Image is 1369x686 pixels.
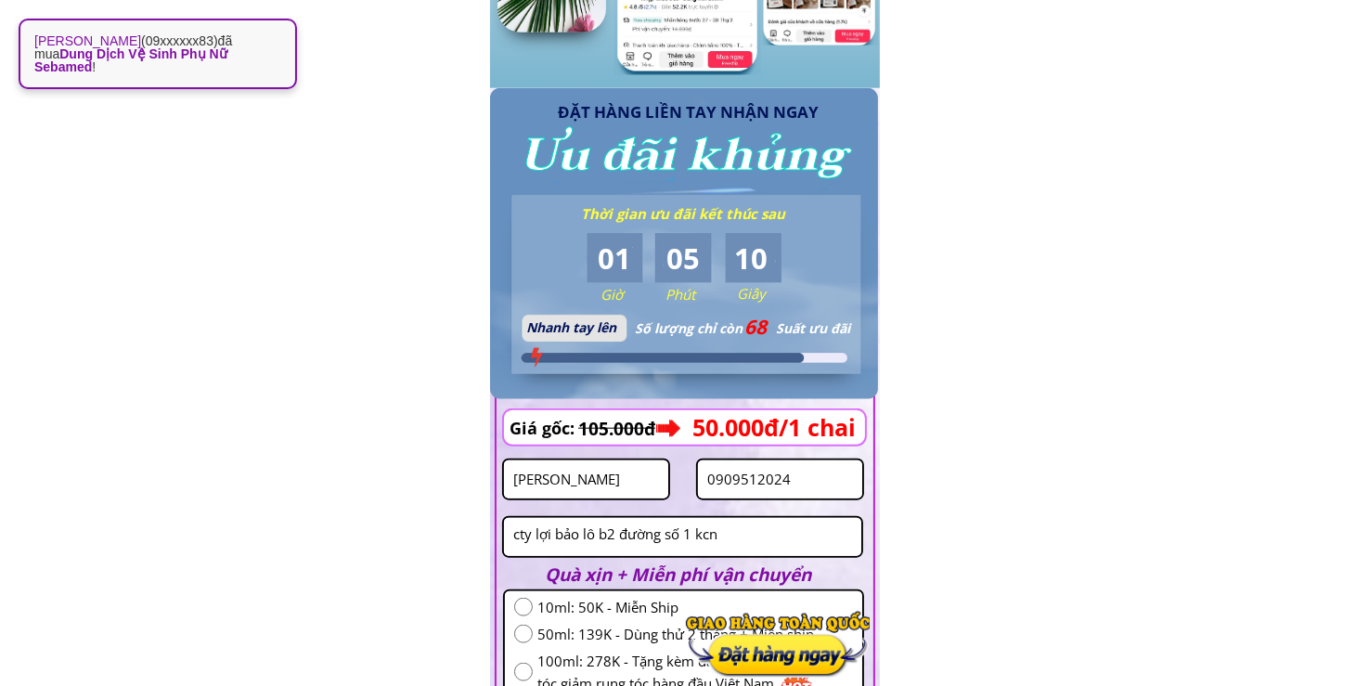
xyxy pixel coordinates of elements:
[692,408,926,446] h3: 50.000đ/1 chai
[581,202,799,225] h3: Thời gian ưu đãi kết thúc sau
[537,623,853,645] span: 50ml: 139K - Dùng thử 2 tháng + Miễn ship
[703,460,858,498] input: Số điện thoại:
[635,319,850,337] span: Số lượng chỉ còn Suất ưu đãi
[578,411,676,447] h3: 105.000đ
[146,33,213,48] span: 09xxxxxx83
[546,561,837,589] h2: Quà xịn + Miễn phí vận chuyển
[665,283,736,305] h3: Phút
[526,318,616,336] span: Nhanh tay lên
[558,99,836,124] h3: ĐẶT HÀNG LIỀN TAY NHẬN NGAY
[537,596,853,618] span: 10ml: 50K - Miễn Ship
[509,460,664,498] input: Họ và Tên:
[34,34,281,73] p: ( ) đã mua !
[737,282,807,304] h3: Giây
[743,312,768,342] span: 68
[520,120,847,192] h3: Ưu đãi khủng
[34,33,141,48] strong: [PERSON_NAME]
[601,283,671,305] h3: Giờ
[34,46,227,74] span: Dung Dịch Vệ Sinh Phụ Nữ Sebamed
[510,415,580,442] h3: Giá gốc:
